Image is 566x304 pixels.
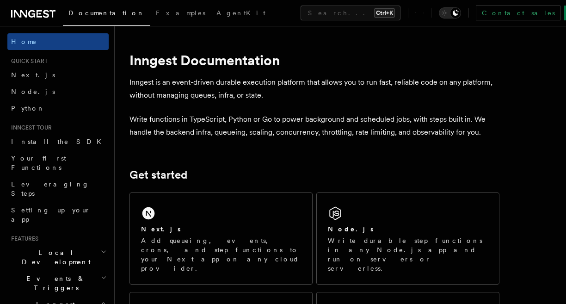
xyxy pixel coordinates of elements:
span: Inngest tour [7,124,52,131]
a: Leveraging Steps [7,176,109,202]
button: Local Development [7,244,109,270]
a: Setting up your app [7,202,109,228]
span: Quick start [7,57,48,65]
span: Leveraging Steps [11,180,89,197]
a: Install the SDK [7,133,109,150]
p: Inngest is an event-driven durable execution platform that allows you to run fast, reliable code ... [129,76,499,102]
button: Toggle dark mode [439,7,461,19]
span: Python [11,105,45,112]
a: Documentation [63,3,150,26]
span: Documentation [68,9,145,17]
span: Setting up your app [11,206,91,223]
button: Search...Ctrl+K [301,6,400,20]
span: Home [11,37,37,46]
a: Python [7,100,109,117]
a: Node.js [7,83,109,100]
a: Node.jsWrite durable step functions in any Node.js app and run on servers or serverless. [316,192,499,285]
a: Home [7,33,109,50]
p: Add queueing, events, crons, and step functions to your Next app on any cloud provider. [141,236,301,273]
span: AgentKit [216,9,265,17]
span: Install the SDK [11,138,107,145]
span: Examples [156,9,205,17]
h2: Node.js [328,224,374,234]
span: Features [7,235,38,242]
span: Local Development [7,248,101,267]
a: Get started [129,168,187,181]
span: Node.js [11,88,55,95]
a: Examples [150,3,211,25]
a: Your first Functions [7,150,109,176]
a: Contact sales [476,6,560,20]
h1: Inngest Documentation [129,52,499,68]
a: Next.js [7,67,109,83]
h2: Next.js [141,224,181,234]
span: Events & Triggers [7,274,101,292]
a: Next.jsAdd queueing, events, crons, and step functions to your Next app on any cloud provider. [129,192,313,285]
a: AgentKit [211,3,271,25]
p: Write functions in TypeScript, Python or Go to power background and scheduled jobs, with steps bu... [129,113,499,139]
span: Next.js [11,71,55,79]
span: Your first Functions [11,155,66,171]
kbd: Ctrl+K [374,8,395,18]
button: Events & Triggers [7,270,109,296]
p: Write durable step functions in any Node.js app and run on servers or serverless. [328,236,488,273]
